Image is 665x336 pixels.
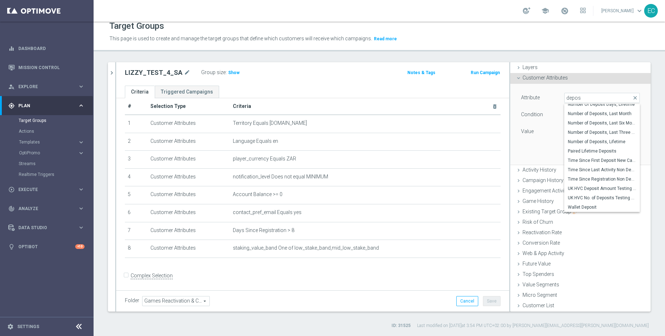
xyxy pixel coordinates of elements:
[233,209,302,215] span: contact_pref_email Equals yes
[564,93,640,103] input: Quick find
[568,204,636,210] span: Wallet Deposit
[8,244,15,250] i: lightbulb
[19,137,93,147] div: Templates
[75,244,85,249] div: +10
[417,323,649,329] label: Last modified on [DATE] at 3:54 PM UTC+02:00 by [PERSON_NAME][EMAIL_ADDRESS][PERSON_NAME][DOMAIN_...
[148,98,230,115] th: Selection Type
[125,133,148,151] td: 2
[19,151,71,155] span: OptiPromo
[19,140,71,144] span: Templates
[18,187,78,192] span: Execute
[19,158,93,169] div: Streams
[521,95,540,100] lable: Attribute
[78,83,85,90] i: keyboard_arrow_right
[522,167,556,173] span: Activity History
[78,224,85,231] i: keyboard_arrow_right
[125,68,182,77] h2: LIZZY_TEST_4_SA
[18,39,85,58] a: Dashboard
[568,111,636,117] span: Number of Deposits, Last Month
[373,35,398,43] button: Read more
[78,150,85,156] i: keyboard_arrow_right
[522,282,559,287] span: Value Segments
[19,161,75,167] a: Streams
[568,148,636,154] span: Paired Lifetime Deposits
[8,83,78,90] div: Explore
[492,104,498,109] i: delete_forever
[18,58,85,77] a: Mission Control
[644,4,658,18] div: EC
[233,120,307,126] span: Territory Equals [DOMAIN_NAME]
[148,133,230,151] td: Customer Attributes
[19,151,78,155] div: OptiPromo
[8,103,85,109] button: gps_fixed Plan keyboard_arrow_right
[148,204,230,222] td: Customer Attributes
[568,130,636,135] span: Number of Deposits, Last Three Months
[233,103,251,109] span: Criteria
[568,176,636,182] span: Time Since Registration Non Depositors Category
[78,102,85,109] i: keyboard_arrow_right
[19,172,75,177] a: Realtime Triggers
[601,5,644,16] a: [PERSON_NAME]keyboard_arrow_down
[632,95,638,101] span: close
[522,209,576,214] span: Existing Target Group
[8,225,85,231] button: Data Studio keyboard_arrow_right
[568,139,636,145] span: Number of Deposits, Lifetime
[8,205,15,212] i: track_changes
[226,69,227,76] label: :
[17,324,39,329] a: Settings
[522,188,568,194] span: Engagement Activity
[8,237,85,256] div: Optibot
[8,187,85,192] div: play_circle_outline Execute keyboard_arrow_right
[201,69,226,76] label: Group size
[125,222,148,240] td: 7
[108,69,115,76] i: chevron_right
[19,169,93,180] div: Realtime Triggers
[522,219,553,225] span: Risk of Churn
[148,115,230,133] td: Customer Attributes
[18,206,78,211] span: Analyze
[8,39,85,58] div: Dashboard
[8,45,15,52] i: equalizer
[7,323,14,330] i: settings
[522,177,564,183] span: Campaign History
[470,69,501,77] button: Run Campaign
[8,46,85,51] button: equalizer Dashboard
[8,206,85,212] button: track_changes Analyze keyboard_arrow_right
[483,296,501,306] button: Save
[125,204,148,222] td: 6
[233,156,296,162] span: player_currency Equals ZAR
[19,150,85,156] button: OptiPromo keyboard_arrow_right
[19,139,85,145] button: Templates keyboard_arrow_right
[228,70,240,75] span: Show
[18,104,78,108] span: Plan
[8,244,85,250] button: lightbulb Optibot +10
[184,68,190,77] i: mode_edit
[8,224,78,231] div: Data Studio
[635,7,643,15] span: keyboard_arrow_down
[148,240,230,258] td: Customer Attributes
[125,240,148,258] td: 8
[522,198,554,204] span: Game History
[522,292,557,298] span: Micro Segment
[155,86,219,98] a: Triggered Campaigns
[125,168,148,186] td: 4
[522,303,554,308] span: Customer List
[568,167,636,173] span: Time Since Last Activity Non Depositor Category
[125,86,155,98] a: Criteria
[8,186,78,193] div: Execute
[8,65,85,71] div: Mission Control
[8,103,78,109] div: Plan
[19,118,75,123] a: Target Groups
[392,323,411,329] label: ID: 31525
[18,85,78,89] span: Explore
[8,103,15,109] i: gps_fixed
[568,186,636,191] span: UK HVC Deposit Amount Testing Period
[148,222,230,240] td: Customer Attributes
[125,98,148,115] th: #
[125,298,139,304] label: Folder
[148,186,230,204] td: Customer Attributes
[125,115,148,133] td: 1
